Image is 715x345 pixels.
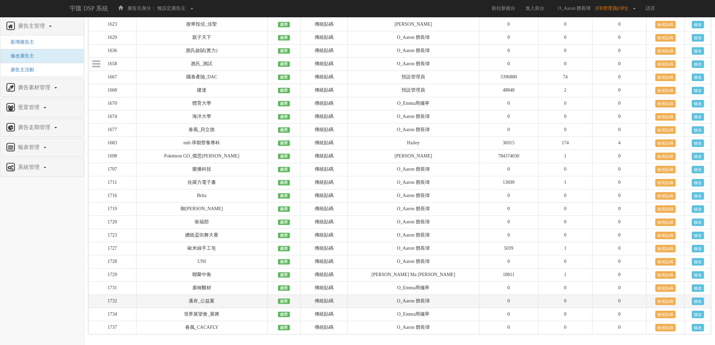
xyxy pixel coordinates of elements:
a: 修改 [692,179,704,187]
td: 國泰產險_DAC [136,71,267,84]
td: O_Aaron 鄧長瑋 [348,124,479,137]
td: 傳統貼碼 [300,84,348,97]
a: 修改 [692,34,704,42]
a: 檢視貼碼 [656,245,676,252]
td: 1 [538,242,592,255]
td: O_Aaron 鄧長瑋 [348,295,479,308]
td: 衛福部 [136,216,267,229]
span: 廣告走期管理 [16,124,54,130]
td: 建達 [136,84,267,97]
td: 0 [479,45,538,58]
span: 啟用 [278,246,290,251]
a: 修改 [692,205,704,213]
td: 1670 [89,97,137,110]
td: 樂播科技 [136,163,267,176]
td: 傳統貼碼 [300,203,348,216]
span: 啟用 [278,88,290,93]
a: 檢視貼碼 [656,258,676,266]
td: 0 [538,124,592,137]
a: 檢視貼碼 [656,113,676,121]
span: 系統管理 [16,164,43,170]
td: O_Aaron 鄧長瑋 [348,58,479,71]
span: 啟用 [278,127,290,133]
td: 體育大學 [136,97,267,110]
td: 1723 [89,229,137,242]
td: 0 [592,124,646,137]
a: 修改 [692,153,704,160]
td: 傳統貼碼 [300,229,348,242]
a: 廣告主活動 [5,67,34,72]
td: 0 [592,321,646,335]
td: 傳統貼碼 [300,163,348,176]
td: 1727 [89,242,137,255]
td: 0 [479,308,538,321]
span: 廣告素材管理 [16,84,54,90]
a: 檢視貼碼 [656,21,676,28]
a: 修改 [692,126,704,134]
td: 1629 [89,31,137,45]
td: 0 [479,203,538,216]
a: 檢視貼碼 [656,87,676,94]
a: 檢視貼碼 [656,232,676,239]
td: 0 [592,242,646,255]
td: 1 [538,176,592,190]
td: [PERSON_NAME] Ma [PERSON_NAME] [348,269,479,282]
span: 啟用 [278,325,290,330]
a: 檢視貼碼 [656,219,676,226]
span: 啟用 [278,101,290,106]
td: 御[PERSON_NAME] [136,203,267,216]
td: 0 [479,321,538,335]
td: 廣翰醫材 [136,282,267,295]
span: 無設定廣告主 [157,6,186,11]
td: 1720 [89,216,137,229]
td: O_Emma周儀寧 [348,308,479,321]
td: O_Aaron 鄧長瑋 [348,255,479,269]
td: 傳統貼碼 [300,242,348,255]
td: O_Aaron 鄧長瑋 [348,45,479,58]
a: 檢視貼碼 [656,153,676,160]
span: 啟用 [278,114,290,120]
td: 0 [592,150,646,163]
td: O_Emma周儀寧 [348,282,479,295]
td: 0 [538,190,592,203]
td: 0 [479,110,538,124]
span: 啟用 [278,75,290,80]
td: 傳統貼碼 [300,110,348,124]
td: 1729 [89,269,137,282]
td: 0 [479,295,538,308]
a: 修改 [692,219,704,226]
td: 0 [479,31,538,45]
td: 0 [538,295,592,308]
span: 啟用 [278,35,290,41]
td: Pokémon GO_傑思[PERSON_NAME] [136,150,267,163]
td: 0 [538,216,592,229]
td: 傳統貼碼 [300,71,348,84]
td: 0 [538,229,592,242]
td: 1716 [89,190,137,203]
a: 檢視貼碼 [656,60,676,68]
td: 聯聚中衡 [136,269,267,282]
td: 0 [538,163,592,176]
span: 啟用 [278,312,290,317]
td: 0 [479,216,538,229]
a: 檢視貼碼 [656,179,676,187]
span: 啟用 [278,299,290,304]
td: 1 [538,269,592,282]
td: 0 [479,190,538,203]
td: 春風_CACAFLY [136,321,267,335]
td: 0 [592,269,646,282]
td: 1711 [89,176,137,190]
td: 0 [592,203,646,216]
td: O_Aaron 鄧長瑋 [348,163,479,176]
a: 修改 [692,258,704,266]
td: 0 [592,229,646,242]
span: 啟用 [278,141,290,146]
td: 2 [538,84,592,97]
td: 惠氏啟賦(實力) [136,45,267,58]
span: 廣告主管理 [16,23,48,29]
span: 廣告主身分： [127,6,156,11]
td: O_Emma周儀寧 [348,97,479,110]
td: O_Aaron 鄧長瑋 [348,242,479,255]
a: 修改 [692,324,704,331]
